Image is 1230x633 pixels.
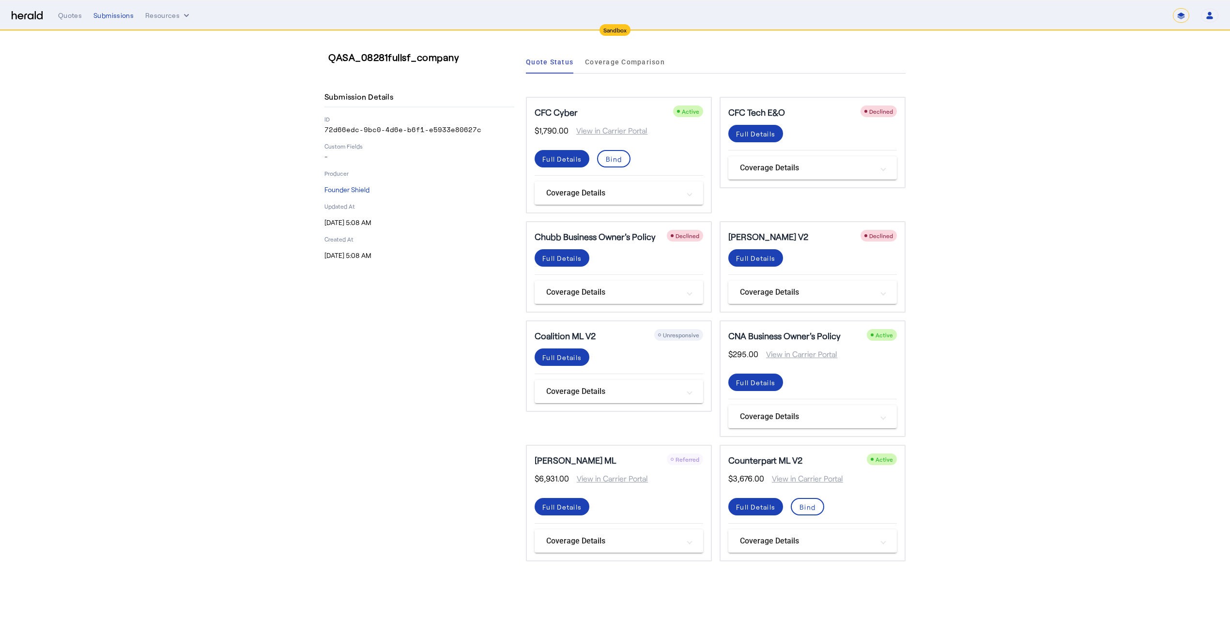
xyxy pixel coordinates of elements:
div: Full Details [542,502,582,512]
a: Coverage Comparison [585,50,665,74]
a: Quote Status [526,50,573,74]
span: $295.00 [728,348,758,360]
h5: CNA Business Owner's Policy [728,329,841,343]
mat-expansion-panel-header: Coverage Details [728,529,897,553]
div: Full Details [736,129,775,139]
mat-panel-title: Coverage Details [546,286,680,298]
span: View in Carrier Portal [764,473,843,484]
button: Resources dropdown menu [145,11,191,20]
button: Full Details [728,374,783,391]
span: View in Carrier Portal [569,125,647,136]
mat-expansion-panel-header: Coverage Details [535,281,703,304]
mat-expansion-panel-header: Coverage Details [535,181,703,205]
span: Active [876,332,893,338]
h4: Submission Details [324,91,397,103]
p: Producer [324,169,514,177]
span: Active [682,108,699,115]
button: Full Details [728,249,783,267]
button: Bind [791,498,824,515]
h5: Chubb Business Owner's Policy [535,230,656,243]
p: Created At [324,235,514,243]
p: Founder Shield [324,185,514,195]
div: Submissions [93,11,134,20]
img: Herald Logo [12,11,43,20]
span: Declined [869,232,893,239]
span: Referred [676,456,699,463]
mat-panel-title: Coverage Details [546,535,680,547]
mat-expansion-panel-header: Coverage Details [728,281,897,304]
span: Declined [869,108,893,115]
button: Full Details [535,498,589,515]
h5: [PERSON_NAME] V2 [728,230,808,243]
mat-panel-title: Coverage Details [740,286,874,298]
span: Active [876,456,893,463]
div: Full Details [542,154,582,164]
span: Declined [676,232,699,239]
h5: Counterpart ML V2 [728,453,802,467]
p: Updated At [324,202,514,210]
div: Sandbox [600,24,631,36]
div: Bind [799,502,815,512]
h5: CFC Tech E&O [728,105,785,119]
button: Full Details [535,249,589,267]
p: 72d66edc-9bc0-4d6e-b6f1-e5933e80627c [324,125,514,135]
button: Bind [597,150,630,167]
mat-expansion-panel-header: Coverage Details [535,529,703,553]
span: View in Carrier Portal [569,473,648,484]
div: Full Details [736,253,775,263]
mat-expansion-panel-header: Coverage Details [728,156,897,180]
button: Full Details [535,348,589,366]
p: ID [324,115,514,123]
span: $1,790.00 [535,125,569,136]
mat-panel-title: Coverage Details [546,386,680,397]
span: Coverage Comparison [585,59,665,65]
button: Full Details [535,150,589,167]
mat-panel-title: Coverage Details [740,162,874,174]
div: Full Details [736,377,775,388]
p: Custom Fields [324,142,514,150]
button: Full Details [728,498,783,515]
div: Full Details [542,253,582,263]
p: - [324,152,514,162]
h5: Coalition ML V2 [535,329,596,343]
p: [DATE] 5:08 AM [324,218,514,227]
span: $6,931.00 [535,473,569,484]
mat-expansion-panel-header: Coverage Details [535,380,703,403]
h5: CFC Cyber [535,105,578,119]
div: Quotes [58,11,82,20]
div: Full Details [542,352,582,362]
span: Quote Status [526,59,573,65]
mat-expansion-panel-header: Coverage Details [728,405,897,428]
p: [DATE] 5:08 AM [324,251,514,260]
span: View in Carrier Portal [758,348,837,360]
div: Full Details [736,502,775,512]
h5: [PERSON_NAME] ML [535,453,616,467]
span: Unresponsive [663,332,699,338]
h3: QASA_08281fullsf_company [328,50,518,64]
div: Bind [606,154,622,164]
mat-panel-title: Coverage Details [546,187,680,199]
mat-panel-title: Coverage Details [740,535,874,547]
span: $3,676.00 [728,473,764,484]
button: Full Details [728,125,783,142]
mat-panel-title: Coverage Details [740,411,874,422]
